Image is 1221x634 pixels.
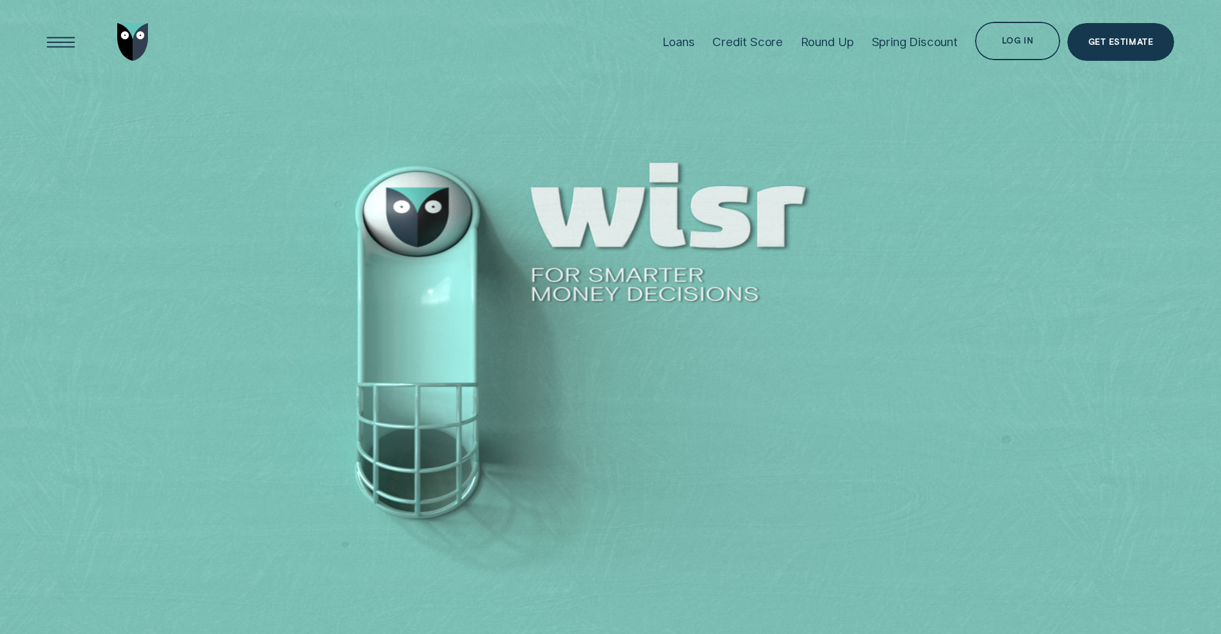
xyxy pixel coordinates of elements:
[712,35,783,49] div: Credit Score
[872,35,958,49] div: Spring Discount
[662,35,695,49] div: Loans
[801,35,855,49] div: Round Up
[975,22,1060,60] button: Log in
[1067,23,1175,61] a: Get Estimate
[42,23,80,61] button: Open Menu
[117,23,149,61] img: Wisr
